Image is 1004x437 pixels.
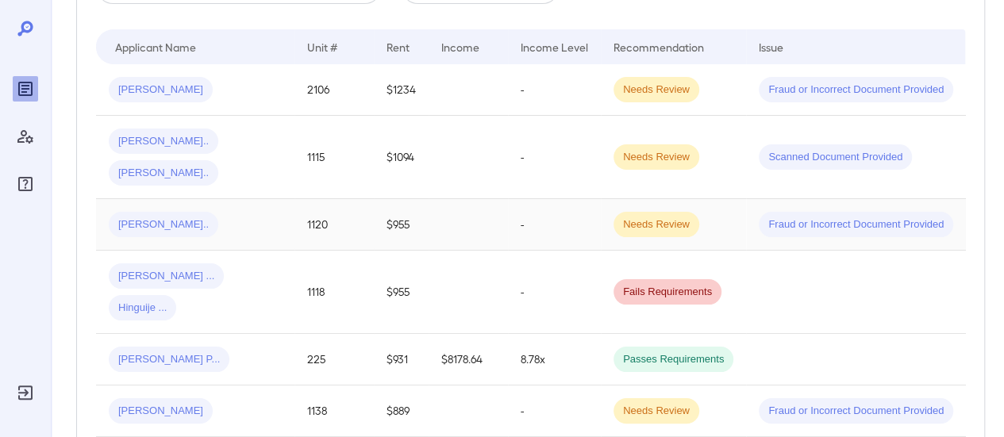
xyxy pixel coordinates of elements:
[374,199,429,251] td: $955
[614,285,721,300] span: Fails Requirements
[374,116,429,199] td: $1094
[614,150,699,165] span: Needs Review
[614,404,699,419] span: Needs Review
[294,334,374,385] td: 225
[508,251,601,334] td: -
[387,37,412,56] div: Rent
[374,385,429,437] td: $889
[294,251,374,334] td: 1118
[109,301,176,316] span: Hinguije ...
[759,217,953,232] span: Fraud or Incorrect Document Provided
[13,76,38,102] div: Reports
[109,404,213,419] span: [PERSON_NAME]
[109,166,218,181] span: [PERSON_NAME]..
[374,334,429,385] td: $931
[441,37,479,56] div: Income
[13,124,38,149] div: Manage Users
[508,385,601,437] td: -
[294,385,374,437] td: 1138
[13,171,38,197] div: FAQ
[109,269,224,284] span: [PERSON_NAME] ...
[508,64,601,116] td: -
[508,116,601,199] td: -
[759,82,953,98] span: Fraud or Incorrect Document Provided
[109,82,213,98] span: [PERSON_NAME]
[307,37,337,56] div: Unit #
[759,37,784,56] div: Issue
[614,352,733,367] span: Passes Requirements
[115,37,196,56] div: Applicant Name
[109,217,218,232] span: [PERSON_NAME]..
[508,199,601,251] td: -
[508,334,601,385] td: 8.78x
[429,334,508,385] td: $8178.64
[109,352,229,367] span: [PERSON_NAME] P...
[13,380,38,405] div: Log Out
[759,150,912,165] span: Scanned Document Provided
[109,134,218,149] span: [PERSON_NAME]..
[759,404,953,419] span: Fraud or Incorrect Document Provided
[294,64,374,116] td: 2106
[294,116,374,199] td: 1115
[374,64,429,116] td: $1234
[614,217,699,232] span: Needs Review
[294,199,374,251] td: 1120
[374,251,429,334] td: $955
[614,82,699,98] span: Needs Review
[521,37,588,56] div: Income Level
[614,37,704,56] div: Recommendation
